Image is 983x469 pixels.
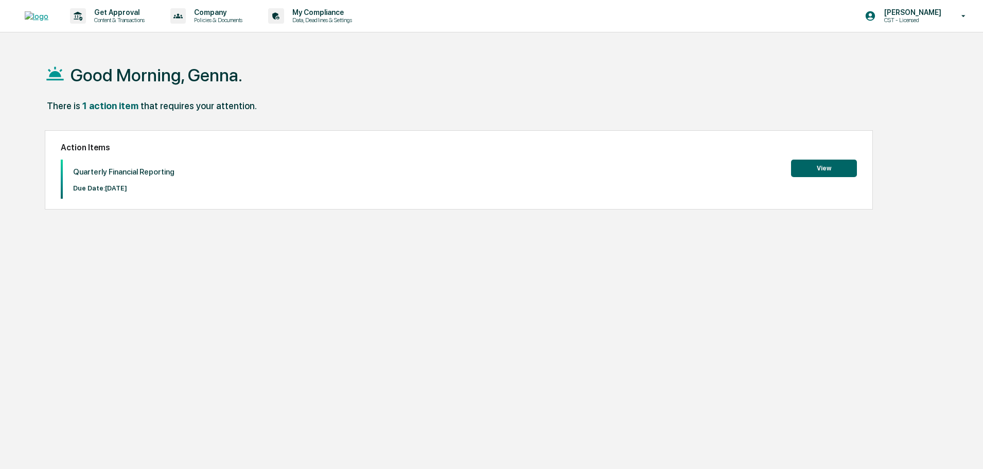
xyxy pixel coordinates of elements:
div: that requires your attention. [141,100,257,111]
p: Company [186,8,248,16]
img: logo [25,11,49,21]
div: 1 action item [82,100,138,111]
a: View [791,163,857,172]
h1: Good Morning, Genna. [71,65,242,85]
p: Data, Deadlines & Settings [284,16,357,24]
p: Quarterly Financial Reporting [73,167,174,177]
p: My Compliance [284,8,357,16]
p: Due Date: [DATE] [73,184,174,192]
button: View [791,160,857,177]
p: Policies & Documents [186,16,248,24]
p: CST - Licensed [876,16,946,24]
h2: Action Items [61,143,857,152]
div: There is [47,100,80,111]
p: Get Approval [86,8,150,16]
p: [PERSON_NAME] [876,8,946,16]
p: Content & Transactions [86,16,150,24]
